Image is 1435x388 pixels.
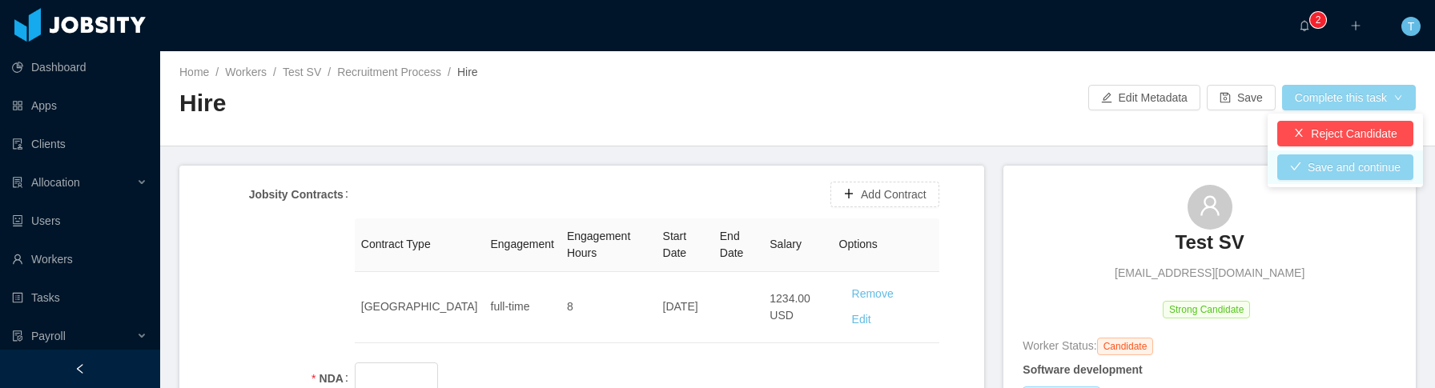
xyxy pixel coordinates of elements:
span: End Date [720,230,744,259]
span: / [328,66,331,78]
span: [EMAIL_ADDRESS][DOMAIN_NAME] [1115,265,1304,282]
button: icon: checkSave and continue [1277,154,1413,180]
a: icon: pie-chartDashboard [12,51,147,83]
strong: NDA [320,372,344,385]
a: icon: profileTasks [12,282,147,314]
i: icon: bell [1299,20,1310,31]
p: 2 [1316,12,1321,28]
h3: Test SV [1176,230,1244,255]
i: icon: solution [12,177,23,188]
button: icon: plusAdd Contract [830,182,939,207]
span: Allocation [31,176,80,189]
span: Payroll [31,330,66,342]
button: Complete this taskicon: down [1282,85,1416,110]
a: icon: robotUsers [12,205,147,237]
span: Engagement [491,238,554,250]
td: [GEOGRAPHIC_DATA] [355,272,484,343]
button: icon: editEdit Metadata [1088,85,1200,110]
a: Recruitment Process [337,66,441,78]
sup: 2 [1310,12,1326,28]
td: full-time [484,272,561,343]
a: icon: userWorkers [12,243,147,275]
td: [DATE] [657,272,713,343]
h2: Hire [179,87,798,120]
strong: Software development [1023,363,1142,376]
button: icon: saveSave [1207,85,1276,110]
span: Start Date [663,230,687,259]
i: icon: plus [1350,20,1361,31]
a: Test SV [283,66,321,78]
td: 8 [561,272,657,343]
a: icon: appstoreApps [12,90,147,122]
a: Test SV [1176,230,1244,265]
i: icon: file-protect [12,330,23,342]
span: / [273,66,276,78]
button: icon: closeReject Candidate [1277,121,1413,146]
span: Strong Candidate [1163,301,1250,318]
button: Edit [839,307,884,333]
i: icon: user [1199,194,1221,217]
button: Remove [839,282,906,307]
span: T [1408,17,1415,36]
a: Workers [225,66,267,78]
span: Salary [770,238,802,250]
td: 1234.00 USD [763,272,832,343]
a: Home [179,66,209,78]
span: Contract Type [361,238,431,250]
span: / [448,66,451,78]
span: Engagement Hours [567,230,630,259]
span: Worker Status: [1023,339,1096,352]
span: Options [839,238,878,250]
span: Candidate [1097,338,1154,355]
span: / [215,66,219,78]
span: Hire [457,66,478,78]
a: icon: auditClients [12,128,147,160]
strong: Jobsity Contracts [249,188,344,201]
